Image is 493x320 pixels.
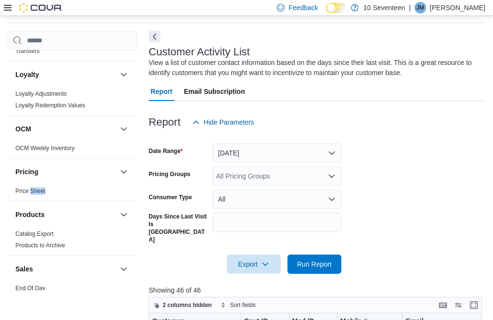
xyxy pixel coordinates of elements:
[288,3,318,13] span: Feedback
[227,255,281,274] button: Export
[15,90,67,97] a: Loyalty Adjustments
[15,230,53,237] a: Catalog Export
[163,301,212,309] span: 2 columns hidden
[287,255,341,274] button: Run Report
[326,3,346,13] input: Dark Mode
[416,2,424,13] span: JM
[297,259,332,269] span: Run Report
[15,70,116,79] button: Loyalty
[151,82,172,101] span: Report
[15,124,116,134] button: OCM
[15,102,85,109] a: Loyalty Redemption Values
[149,31,160,42] button: Next
[118,69,130,80] button: Loyalty
[204,117,254,127] span: Hide Parameters
[15,264,116,274] button: Sales
[15,167,38,177] h3: Pricing
[15,210,116,219] button: Products
[15,188,45,194] a: Price Sheet
[149,285,485,295] p: Showing 46 of 46
[328,172,336,180] button: Open list of options
[118,209,130,220] button: Products
[15,167,116,177] button: Pricing
[430,2,485,13] p: [PERSON_NAME]
[149,147,183,155] label: Date Range
[188,113,258,132] button: Hide Parameters
[149,116,181,128] h3: Report
[149,58,480,78] div: View a list of customer contact information based on the days since their last visit. This is a g...
[15,210,45,219] h3: Products
[217,299,259,311] button: Sort fields
[8,228,137,255] div: Products
[118,166,130,178] button: Pricing
[184,82,245,101] span: Email Subscription
[149,46,250,58] h3: Customer Activity List
[415,2,426,13] div: Jeremy Mead
[212,143,341,163] button: [DATE]
[15,285,45,292] a: End Of Day
[453,299,464,311] button: Display options
[212,190,341,209] button: All
[233,255,275,274] span: Export
[468,299,480,311] button: Enter fullscreen
[149,193,192,201] label: Consumer Type
[118,263,130,275] button: Sales
[8,185,137,201] div: Pricing
[363,2,405,13] p: 10 Seventeen
[8,142,137,158] div: OCM
[15,145,75,152] a: OCM Weekly Inventory
[19,3,63,13] img: Cova
[15,124,31,134] h3: OCM
[8,88,137,115] div: Loyalty
[409,2,411,13] p: |
[149,299,216,311] button: 2 columns hidden
[15,70,39,79] h3: Loyalty
[149,213,208,243] label: Days Since Last Visit Is [GEOGRAPHIC_DATA]
[437,299,449,311] button: Keyboard shortcuts
[230,301,256,309] span: Sort fields
[118,123,130,135] button: OCM
[15,48,39,54] a: Transfers
[149,170,191,178] label: Pricing Groups
[15,264,33,274] h3: Sales
[15,242,65,249] a: Products to Archive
